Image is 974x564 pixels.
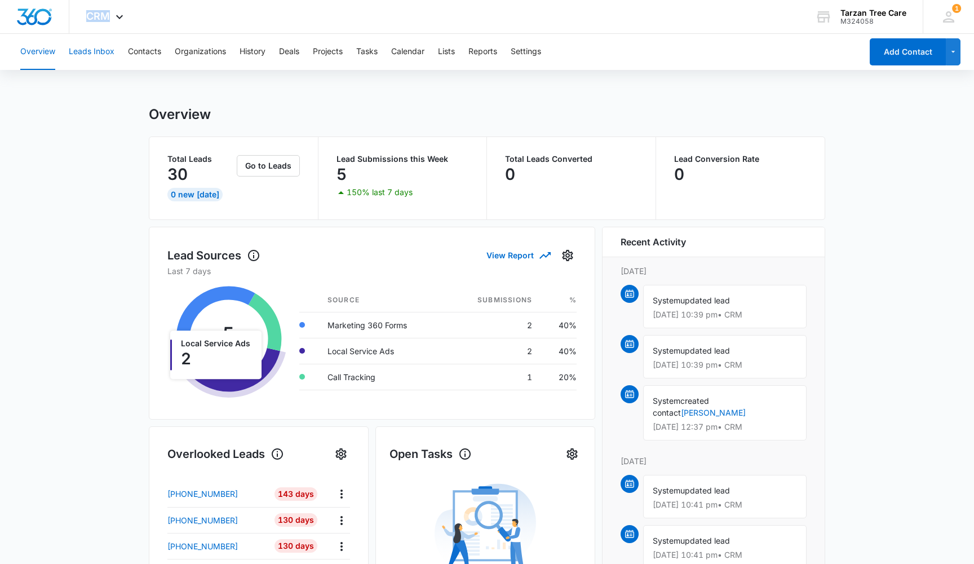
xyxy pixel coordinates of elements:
button: Actions [333,485,350,503]
button: Projects [313,34,343,70]
button: Leads Inbox [69,34,114,70]
button: Actions [333,512,350,529]
p: [PHONE_NUMBER] [167,540,238,552]
a: [PERSON_NAME] [681,408,746,417]
a: [PHONE_NUMBER] [167,488,266,500]
p: [DATE] [621,265,807,277]
button: Settings [559,246,577,265]
p: [DATE] 10:39 pm • CRM [653,361,797,369]
button: Settings [563,445,581,463]
div: account id [840,17,906,25]
th: % [541,288,577,312]
h6: Recent Activity [621,235,686,249]
span: created contact [653,396,709,417]
h1: Lead Sources [167,247,260,264]
p: Lead Submissions this Week [337,155,469,163]
p: [PHONE_NUMBER] [167,488,238,500]
h1: Open Tasks [389,446,472,462]
span: System [653,296,680,305]
div: 130 Days [275,539,317,553]
div: 0 New [DATE] [167,188,223,201]
a: [PHONE_NUMBER] [167,540,266,552]
button: Contacts [128,34,161,70]
button: Settings [511,34,541,70]
div: notifications count [952,4,961,13]
span: System [653,396,680,406]
button: Actions [333,537,350,555]
span: System [653,536,680,545]
button: Organizations [175,34,226,70]
p: 0 [505,165,515,183]
th: Submissions [446,288,541,312]
p: [DATE] 10:39 pm • CRM [653,311,797,319]
p: [PHONE_NUMBER] [167,514,238,526]
span: System [653,346,680,355]
td: 40% [541,312,577,338]
span: updated lead [680,346,730,355]
th: Source [318,288,446,312]
td: 1 [446,364,541,390]
td: Call Tracking [318,364,446,390]
button: History [240,34,265,70]
div: account name [840,8,906,17]
h1: Overview [149,106,211,123]
span: updated lead [680,486,730,495]
a: [PHONE_NUMBER] [167,514,266,526]
p: 150% last 7 days [347,188,413,196]
button: View Report [486,245,550,265]
td: Marketing 360 Forms [318,312,446,338]
button: Go to Leads [237,155,300,177]
span: 1 [952,4,961,13]
button: Deals [279,34,299,70]
p: [DATE] 10:41 pm • CRM [653,551,797,559]
button: Settings [332,445,350,463]
button: Reports [468,34,497,70]
td: 2 [446,312,541,338]
div: 143 Days [275,487,317,501]
td: 20% [541,364,577,390]
button: Lists [438,34,455,70]
div: 130 Days [275,513,317,527]
td: 2 [446,338,541,364]
span: CRM [86,10,110,22]
a: Go to Leads [237,161,300,170]
p: 5 [337,165,347,183]
p: [DATE] [621,455,807,467]
span: updated lead [680,536,730,545]
p: Lead Conversion Rate [674,155,807,163]
p: Last 7 days [167,265,577,277]
button: Overview [20,34,55,70]
p: [DATE] 12:37 pm • CRM [653,423,797,431]
td: 40% [541,338,577,364]
button: Calendar [391,34,424,70]
h1: Overlooked Leads [167,446,284,462]
span: System [653,486,680,495]
p: 30 [167,165,188,183]
p: 0 [674,165,684,183]
p: Total Leads Converted [505,155,637,163]
p: [DATE] 10:41 pm • CRM [653,501,797,509]
button: Tasks [356,34,378,70]
button: Add Contact [870,38,946,65]
td: Local Service Ads [318,338,446,364]
p: Total Leads [167,155,234,163]
span: updated lead [680,296,730,305]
